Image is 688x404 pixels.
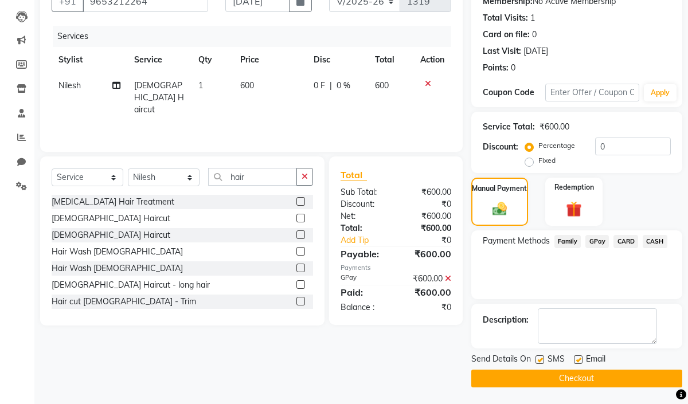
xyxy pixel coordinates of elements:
[406,234,460,246] div: ₹0
[330,80,332,92] span: |
[545,84,639,101] input: Enter Offer / Coupon Code
[332,198,396,210] div: Discount:
[332,273,396,285] div: GPay
[483,121,535,133] div: Service Total:
[471,353,531,367] span: Send Details On
[332,222,396,234] div: Total:
[341,263,451,273] div: Payments
[613,235,638,248] span: CARD
[58,80,81,91] span: Nilesh
[314,80,325,92] span: 0 F
[483,62,509,74] div: Points:
[586,353,605,367] span: Email
[585,235,609,248] span: GPay
[561,199,587,219] img: _gift.svg
[134,80,184,115] span: [DEMOGRAPHIC_DATA] Haircut
[368,47,413,73] th: Total
[483,29,530,41] div: Card on file:
[483,235,550,247] span: Payment Methods
[191,47,234,73] th: Qty
[396,222,459,234] div: ₹600.00
[540,121,569,133] div: ₹600.00
[488,201,512,218] img: _cash.svg
[52,296,196,308] div: Hair cut [DEMOGRAPHIC_DATA] - Trim
[52,279,210,291] div: [DEMOGRAPHIC_DATA] Haircut - long hair
[52,213,170,225] div: [DEMOGRAPHIC_DATA] Haircut
[483,314,529,326] div: Description:
[483,12,528,24] div: Total Visits:
[337,80,350,92] span: 0 %
[511,62,515,74] div: 0
[332,247,396,261] div: Payable:
[332,285,396,299] div: Paid:
[396,301,459,313] div: ₹0
[52,229,170,241] div: [DEMOGRAPHIC_DATA] Haircut
[554,182,594,193] label: Redemption
[532,29,537,41] div: 0
[538,155,556,166] label: Fixed
[375,80,389,91] span: 600
[198,80,203,91] span: 1
[538,140,575,151] label: Percentage
[554,235,581,248] span: Family
[52,196,174,208] div: [MEDICAL_DATA] Hair Treatment
[52,262,183,274] div: Hair Wash [DEMOGRAPHIC_DATA]
[341,169,367,181] span: Total
[471,370,682,387] button: Checkout
[52,246,183,258] div: Hair Wash [DEMOGRAPHIC_DATA]
[396,285,459,299] div: ₹600.00
[396,186,459,198] div: ₹600.00
[483,45,521,57] div: Last Visit:
[233,47,307,73] th: Price
[413,47,451,73] th: Action
[472,183,527,194] label: Manual Payment
[332,186,396,198] div: Sub Total:
[240,80,254,91] span: 600
[643,235,667,248] span: CASH
[396,210,459,222] div: ₹600.00
[332,210,396,222] div: Net:
[307,47,368,73] th: Disc
[53,26,460,47] div: Services
[52,47,127,73] th: Stylist
[644,84,677,101] button: Apply
[127,47,191,73] th: Service
[208,168,297,186] input: Search or Scan
[396,273,459,285] div: ₹600.00
[548,353,565,367] span: SMS
[332,301,396,313] div: Balance :
[396,247,459,261] div: ₹600.00
[530,12,535,24] div: 1
[332,234,406,246] a: Add Tip
[483,87,545,99] div: Coupon Code
[523,45,548,57] div: [DATE]
[396,198,459,210] div: ₹0
[483,141,518,153] div: Discount:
